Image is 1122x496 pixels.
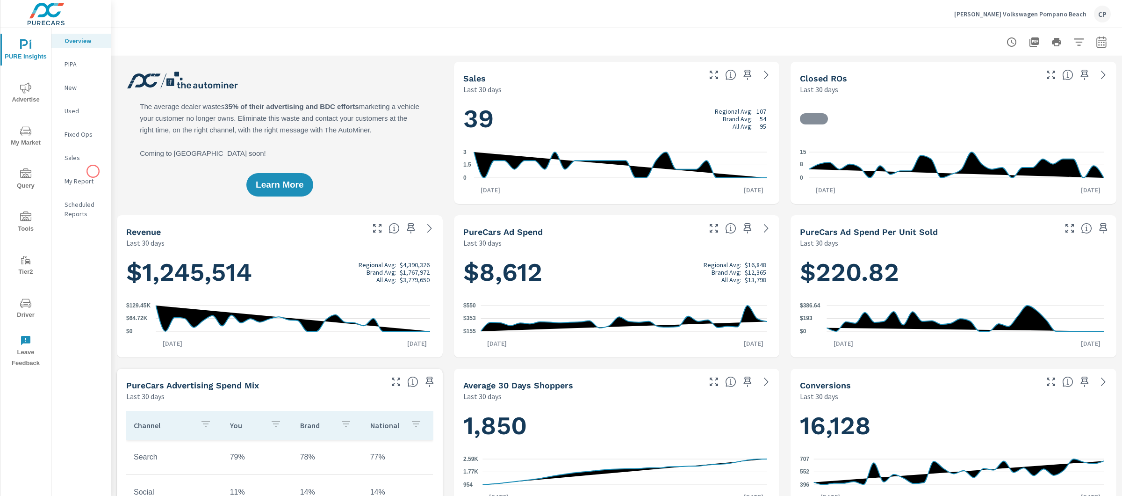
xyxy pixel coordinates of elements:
p: National [370,421,403,430]
text: $0 [800,328,806,335]
text: 707 [800,456,809,462]
span: Leave Feedback [3,335,48,369]
p: [DATE] [1074,339,1107,348]
p: Sales [65,153,103,162]
p: $12,365 [745,269,766,276]
span: Average cost of advertising per each vehicle sold at the dealer over the selected date range. The... [1081,223,1092,234]
p: Last 30 days [463,391,502,402]
p: [DATE] [737,185,770,195]
h1: $1,245,514 [126,256,433,288]
h1: $220.82 [800,256,1107,288]
a: See more details in report [759,67,774,82]
p: 54 [760,115,766,123]
span: Driver [3,298,48,321]
p: [DATE] [1074,185,1107,195]
div: Overview [51,34,111,48]
p: [DATE] [156,339,189,348]
p: [DATE] [401,339,433,348]
h5: Closed ROs [800,73,847,83]
text: 2.59K [463,456,478,462]
p: $1,767,972 [400,269,430,276]
button: "Export Report to PDF" [1025,33,1043,51]
p: [DATE] [474,185,507,195]
p: Brand Avg: [712,269,741,276]
p: Brand Avg: [723,115,753,123]
button: Make Fullscreen [706,374,721,389]
div: Fixed Ops [51,127,111,141]
span: Learn More [256,181,303,189]
div: Scheduled Reports [51,197,111,221]
text: 0 [800,175,803,181]
button: Learn More [246,173,313,197]
button: Make Fullscreen [1043,67,1058,82]
p: All Avg: [721,276,741,284]
text: $550 [463,302,476,309]
p: Last 30 days [800,84,838,95]
text: 1.77K [463,469,478,475]
div: Used [51,104,111,118]
h5: Conversions [800,380,851,390]
div: New [51,80,111,95]
span: Number of Repair Orders Closed by the selected dealership group over the selected time range. [So... [1062,69,1073,80]
p: Fixed Ops [65,130,103,139]
p: My Report [65,176,103,186]
span: A rolling 30 day total of daily Shoppers on the dealership website, averaged over the selected da... [725,376,736,387]
td: Search [126,445,223,469]
text: $129.45K [126,302,151,309]
p: [DATE] [827,339,860,348]
p: Last 30 days [126,237,165,248]
button: Make Fullscreen [388,374,403,389]
text: 0 [463,175,467,181]
button: Apply Filters [1070,33,1088,51]
p: Brand Avg: [367,269,396,276]
p: $16,848 [745,261,766,269]
button: Make Fullscreen [370,221,385,236]
text: 3 [463,149,467,155]
span: Advertise [3,82,48,105]
p: All Avg: [733,123,753,130]
span: Save this to your personalized report [1077,374,1092,389]
p: $4,390,326 [400,261,430,269]
p: [DATE] [809,185,842,195]
text: $155 [463,328,476,335]
button: Make Fullscreen [706,67,721,82]
p: [DATE] [737,339,770,348]
text: $0 [126,328,133,335]
span: Save this to your personalized report [422,374,437,389]
a: See more details in report [422,221,437,236]
span: My Market [3,125,48,148]
span: Save this to your personalized report [1077,67,1092,82]
div: My Report [51,174,111,188]
h5: PureCars Ad Spend Per Unit Sold [800,227,938,237]
h1: 39 [463,103,770,135]
p: Channel [134,421,193,430]
span: Total sales revenue over the selected date range. [Source: This data is sourced from the dealer’s... [388,223,400,234]
a: See more details in report [1096,67,1111,82]
div: CP [1094,6,1111,22]
text: 15 [800,149,806,155]
text: 396 [800,481,809,488]
p: 95 [760,123,766,130]
td: 78% [293,445,363,469]
p: You [230,421,263,430]
button: Make Fullscreen [706,221,721,236]
text: 8 [800,161,803,168]
h1: $8,612 [463,256,770,288]
span: Tools [3,212,48,234]
h5: Revenue [126,227,161,237]
h1: 16,128 [800,410,1107,442]
p: [DATE] [481,339,513,348]
span: This table looks at how you compare to the amount of budget you spend per channel as opposed to y... [407,376,418,387]
button: Make Fullscreen [1062,221,1077,236]
p: Last 30 days [126,391,165,402]
p: Last 30 days [800,237,838,248]
div: PIPA [51,57,111,71]
span: PURE Insights [3,39,48,62]
button: Select Date Range [1092,33,1111,51]
text: $353 [463,315,476,321]
p: Regional Avg: [359,261,396,269]
p: Last 30 days [463,237,502,248]
span: Total cost of media for all PureCars channels for the selected dealership group over the selected... [725,223,736,234]
p: New [65,83,103,92]
p: Regional Avg: [704,261,741,269]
